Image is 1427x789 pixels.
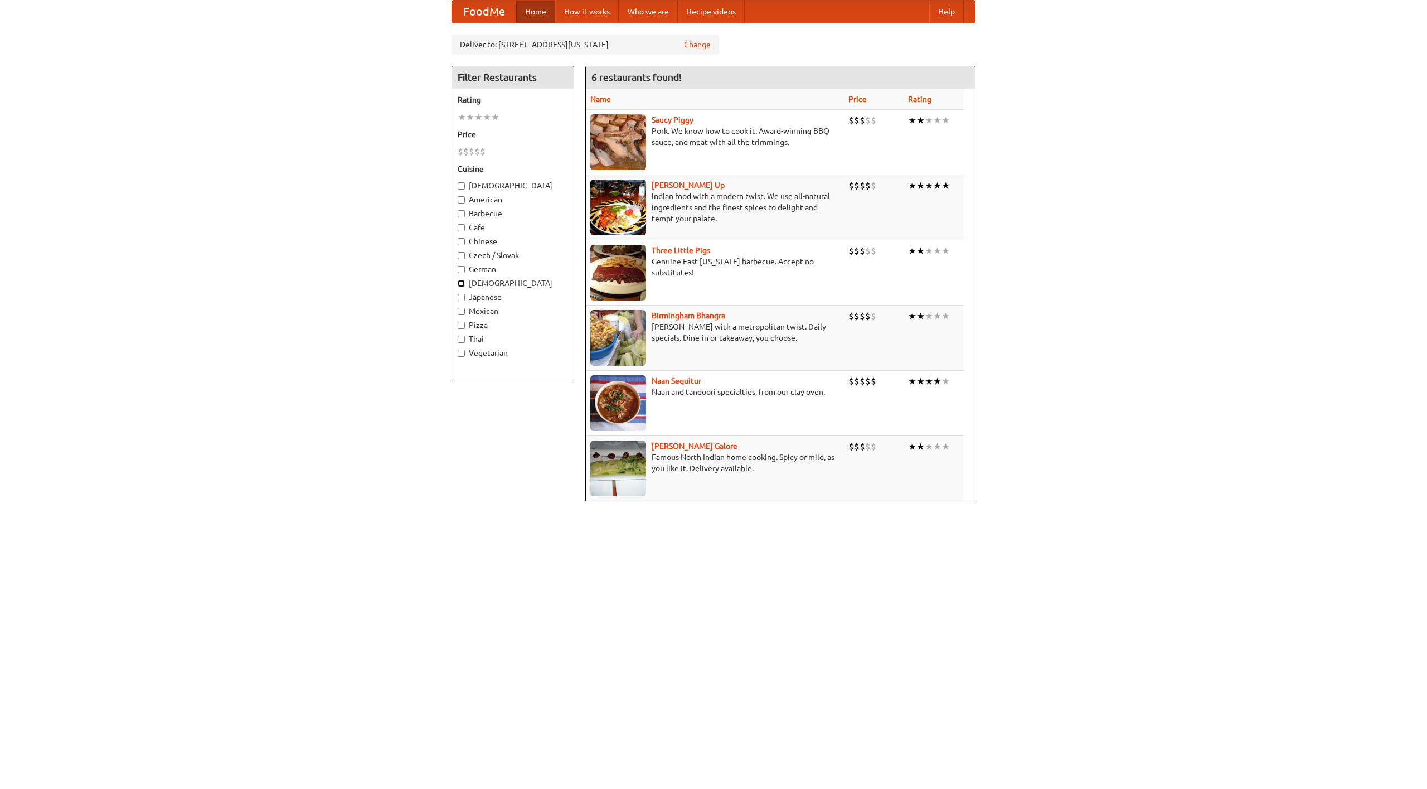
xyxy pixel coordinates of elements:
[916,180,925,192] li: ★
[933,114,941,127] li: ★
[590,245,646,301] img: littlepigs.jpg
[933,375,941,388] li: ★
[848,95,867,104] a: Price
[652,442,737,451] a: [PERSON_NAME] Galore
[590,95,611,104] a: Name
[458,182,465,190] input: [DEMOGRAPHIC_DATA]
[865,375,871,388] li: $
[458,146,463,158] li: $
[860,180,865,192] li: $
[860,310,865,322] li: $
[458,320,568,331] label: Pizza
[925,180,933,192] li: ★
[678,1,745,23] a: Recipe videos
[458,94,568,105] h5: Rating
[469,146,474,158] li: $
[860,441,865,453] li: $
[652,181,725,190] a: [PERSON_NAME] Up
[848,310,854,322] li: $
[871,114,876,127] li: $
[466,111,474,123] li: ★
[925,441,933,453] li: ★
[854,245,860,257] li: $
[908,441,916,453] li: ★
[480,146,486,158] li: $
[474,146,480,158] li: $
[458,306,568,317] label: Mexican
[925,310,933,322] li: ★
[908,245,916,257] li: ★
[916,310,925,322] li: ★
[941,310,950,322] li: ★
[458,196,465,204] input: American
[458,252,465,259] input: Czech / Slovak
[458,336,465,343] input: Thai
[652,246,710,255] b: Three Little Pigs
[652,376,701,385] a: Naan Sequitur
[860,245,865,257] li: $
[854,114,860,127] li: $
[848,180,854,192] li: $
[848,441,854,453] li: $
[871,310,876,322] li: $
[590,180,646,235] img: curryup.jpg
[458,264,568,275] label: German
[458,350,465,357] input: Vegetarian
[458,238,465,245] input: Chinese
[865,441,871,453] li: $
[908,310,916,322] li: ★
[590,310,646,366] img: bhangra.jpg
[458,208,568,219] label: Barbecue
[941,245,950,257] li: ★
[925,375,933,388] li: ★
[941,114,950,127] li: ★
[916,441,925,453] li: ★
[929,1,964,23] a: Help
[458,347,568,359] label: Vegetarian
[865,180,871,192] li: $
[916,114,925,127] li: ★
[854,310,860,322] li: $
[463,146,469,158] li: $
[590,125,839,148] p: Pork. We know how to cook it. Award-winning BBQ sauce, and meat with all the trimmings.
[458,250,568,261] label: Czech / Slovak
[452,1,516,23] a: FoodMe
[452,35,719,55] div: Deliver to: [STREET_ADDRESS][US_STATE]
[933,310,941,322] li: ★
[860,375,865,388] li: $
[458,194,568,205] label: American
[871,375,876,388] li: $
[458,210,465,217] input: Barbecue
[458,180,568,191] label: [DEMOGRAPHIC_DATA]
[458,278,568,289] label: [DEMOGRAPHIC_DATA]
[652,115,693,124] b: Saucy Piggy
[854,441,860,453] li: $
[590,386,839,398] p: Naan and tandoori specialties, from our clay oven.
[933,180,941,192] li: ★
[908,375,916,388] li: ★
[652,311,725,320] a: Birmingham Bhangra
[865,114,871,127] li: $
[916,245,925,257] li: ★
[458,129,568,140] h5: Price
[941,375,950,388] li: ★
[516,1,555,23] a: Home
[916,375,925,388] li: ★
[458,224,465,231] input: Cafe
[458,111,466,123] li: ★
[452,66,574,89] h4: Filter Restaurants
[458,333,568,345] label: Thai
[491,111,499,123] li: ★
[933,245,941,257] li: ★
[871,245,876,257] li: $
[458,322,465,329] input: Pizza
[860,114,865,127] li: $
[925,245,933,257] li: ★
[871,180,876,192] li: $
[590,256,839,278] p: Genuine East [US_STATE] barbecue. Accept no substitutes!
[590,321,839,343] p: [PERSON_NAME] with a metropolitan twist. Daily specials. Dine-in or takeaway, you choose.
